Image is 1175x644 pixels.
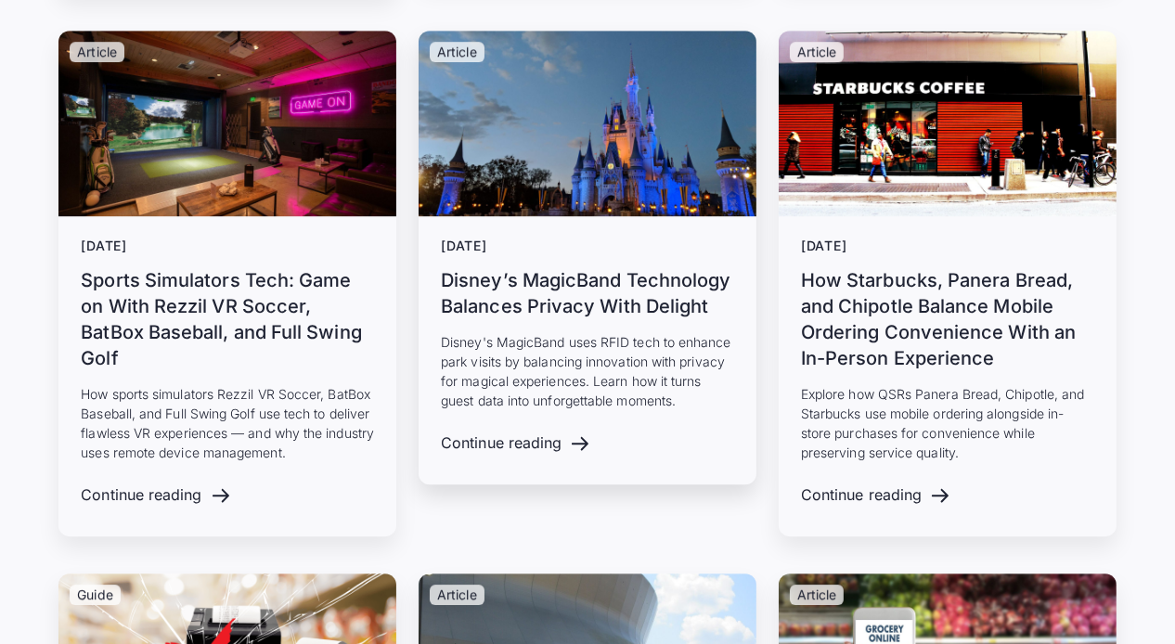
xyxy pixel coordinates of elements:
[797,45,837,58] p: Article
[801,267,1094,371] h3: How Starbucks, Panera Bread, and Chipotle Balance Mobile Ordering Convenience With an In-Person E...
[77,45,117,58] p: Article
[441,238,734,254] div: [DATE]
[437,588,477,601] p: Article
[801,384,1094,462] p: Explore how QSRs Panera Bread, Chipotle, and Starbucks use mobile ordering alongside in-store pur...
[437,45,477,58] p: Article
[441,332,734,410] p: Disney's MagicBand uses RFID tech to enhance park visits by balancing innovation with privacy for...
[801,238,1094,254] div: [DATE]
[779,31,1117,536] a: Article[DATE]How Starbucks, Panera Bread, and Chipotle Balance Mobile Ordering Convenience With a...
[81,486,201,504] div: Continue reading
[77,588,112,601] p: Guide
[441,267,734,319] h3: Disney’s MagicBand Technology Balances Privacy With Delight
[797,588,837,601] p: Article
[81,238,374,254] div: [DATE]
[801,486,922,504] div: Continue reading
[81,267,374,371] h3: Sports Simulators Tech: Game on With Rezzil VR Soccer, BatBox Baseball, and Full Swing Golf
[441,434,562,452] div: Continue reading
[81,384,374,462] p: How sports simulators Rezzil VR Soccer, BatBox Baseball, and Full Swing Golf use tech to deliver ...
[58,31,396,536] a: Article[DATE]Sports Simulators Tech: Game on With Rezzil VR Soccer, BatBox Baseball, and Full Swi...
[419,31,756,484] a: Article[DATE]Disney’s MagicBand Technology Balances Privacy With DelightDisney's MagicBand uses R...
